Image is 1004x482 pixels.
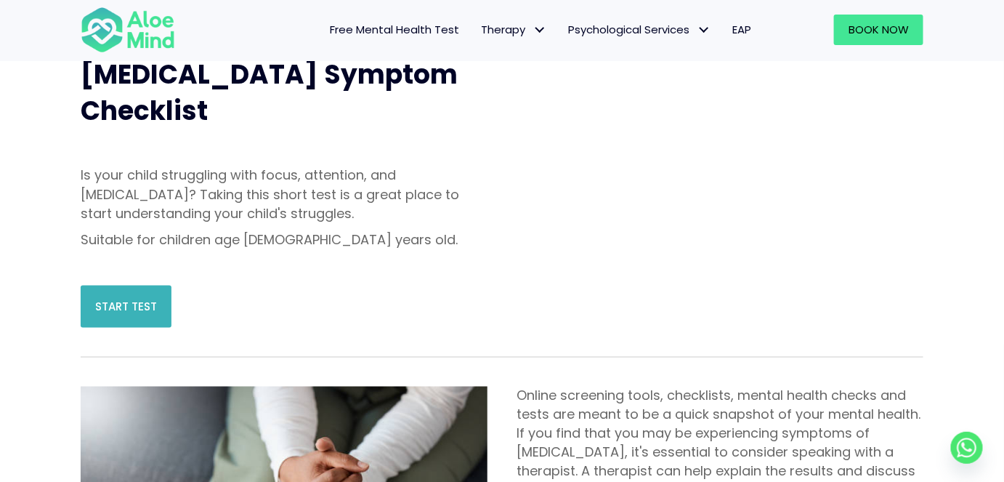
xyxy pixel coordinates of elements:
span: Therapy [481,22,546,37]
p: Is your child struggling with focus, attention, and [MEDICAL_DATA]? Taking this short test is a g... [81,166,487,222]
span: EAP [732,22,751,37]
a: TherapyTherapy: submenu [470,15,557,45]
a: Free Mental Health Test [319,15,470,45]
span: Book Now [849,22,909,37]
p: Suitable for children age [DEMOGRAPHIC_DATA] years old. [81,230,487,249]
a: Start Test [81,286,171,328]
a: Book Now [834,15,923,45]
a: Psychological ServicesPsychological Services: submenu [557,15,721,45]
span: Start Test [95,299,157,314]
span: Child and Teen [MEDICAL_DATA] Symptom Checklist [81,19,458,129]
img: Aloe mind Logo [81,6,175,54]
a: Whatsapp [951,432,983,464]
nav: Menu [194,15,762,45]
span: Psychological Services [568,22,711,37]
span: Free Mental Health Test [330,22,459,37]
span: Therapy: submenu [529,20,550,41]
span: Psychological Services: submenu [693,20,714,41]
a: EAP [721,15,762,45]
